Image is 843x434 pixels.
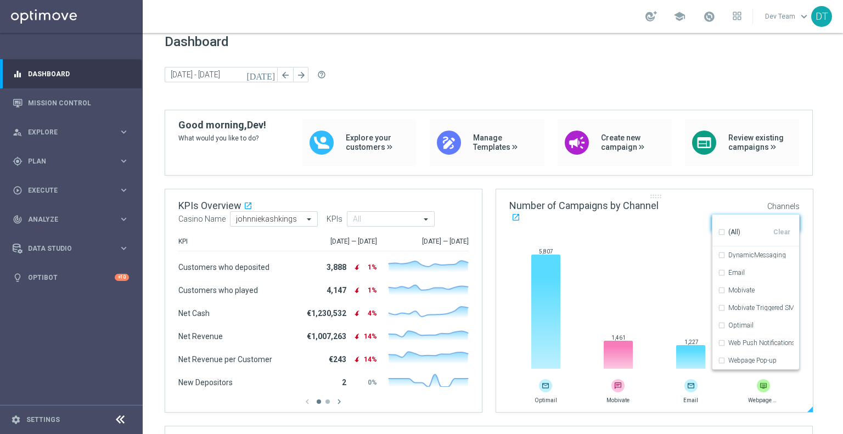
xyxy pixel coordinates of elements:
button: gps_fixed Plan keyboard_arrow_right [12,157,130,166]
i: track_changes [13,215,23,224]
i: gps_fixed [13,156,23,166]
a: Dashboard [28,59,129,88]
i: keyboard_arrow_right [119,185,129,195]
button: Mission Control [12,99,130,108]
div: Web Push Notifications [718,334,794,352]
div: Execute [13,185,119,195]
label: DynamicMessaging [728,252,786,258]
div: Mobivate [718,281,755,299]
i: keyboard_arrow_right [119,156,129,166]
span: keyboard_arrow_down [798,10,810,22]
button: lightbulb Optibot +10 [12,273,130,282]
span: Data Studio [28,245,119,252]
div: Plan [13,156,119,166]
label: Mobivate [728,287,755,294]
div: Data Studio [13,244,119,253]
div: Analyze [13,215,119,224]
button: person_search Explore keyboard_arrow_right [12,128,130,137]
span: school [673,10,685,22]
label: Mobivate Triggered SMS [728,305,794,311]
div: Optimail [718,317,754,334]
div: DT [811,6,832,27]
a: Dev Teamkeyboard_arrow_down [764,8,811,25]
div: +10 [115,274,129,281]
label: Email [728,269,745,276]
i: keyboard_arrow_right [119,214,129,224]
i: lightbulb [13,273,23,283]
button: Data Studio keyboard_arrow_right [12,244,130,253]
span: Plan [28,158,119,165]
a: Optibot [28,263,115,292]
div: Email [718,264,745,281]
div: Mobivate Triggered SMS [718,299,794,317]
i: keyboard_arrow_right [119,127,129,137]
ng-dropdown-panel: Options list [712,215,800,370]
div: Mission Control [13,88,129,117]
div: Dashboard [13,59,129,88]
button: track_changes Analyze keyboard_arrow_right [12,215,130,224]
i: play_circle_outline [13,185,23,195]
button: play_circle_outline Execute keyboard_arrow_right [12,186,130,195]
span: Execute [28,187,119,194]
i: keyboard_arrow_right [119,243,129,253]
i: equalizer [13,69,23,79]
a: Settings [26,416,60,423]
div: DynamicMessaging [718,246,786,264]
i: person_search [13,127,23,137]
a: Mission Control [28,88,129,117]
span: (All) [728,228,740,237]
button: equalizer Dashboard [12,70,130,78]
div: Webpage Pop-up [718,352,777,369]
span: Analyze [28,216,119,223]
div: Optibot [13,263,129,292]
label: Optimail [728,322,754,329]
div: Explore [13,127,119,137]
span: Explore [28,129,119,136]
i: settings [11,415,21,425]
label: Web Push Notifications [728,340,794,346]
label: Webpage Pop-up [728,357,777,364]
